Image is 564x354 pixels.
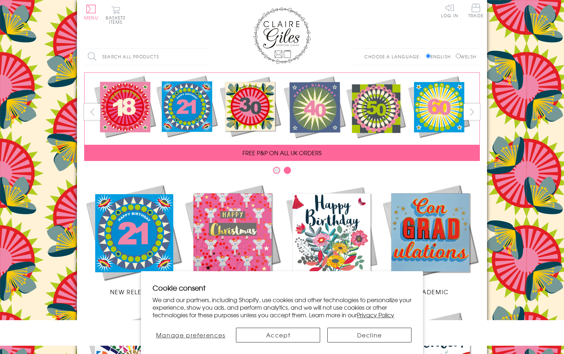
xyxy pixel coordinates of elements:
[456,53,476,60] label: Welsh
[242,148,322,157] span: FREE P&P ON ALL UK ORDERS
[156,331,226,339] span: Manage preferences
[357,310,394,319] a: Privacy Policy
[84,183,183,296] a: New Releases
[84,104,100,120] button: prev
[84,5,98,20] button: Menu
[468,4,483,18] span: Trade
[426,53,454,60] label: English
[273,167,280,174] button: Carousel Page 1
[253,7,311,64] img: Claire Giles Greetings Cards
[284,167,291,174] button: Carousel Page 2 (Current Slide)
[282,183,381,296] a: Birthdays
[327,328,411,342] button: Decline
[183,183,282,296] a: Christmas
[153,283,411,293] h2: Cookie consent
[236,328,320,342] button: Accept
[153,328,229,342] button: Manage preferences
[84,166,480,178] div: Carousel Pagination
[153,296,411,318] p: We and our partners, including Shopify, use cookies and other technologies to personalize your ex...
[381,183,480,296] a: Academic
[84,14,98,21] span: Menu
[106,6,126,24] button: Basket0 items
[456,54,460,58] input: Welsh
[468,4,483,19] a: Trade
[441,4,458,18] a: Log In
[203,49,210,65] input: Search
[426,54,431,58] input: English
[464,104,480,120] button: next
[412,287,449,296] span: Academic
[109,14,126,25] span: 0 items
[364,53,424,60] p: Choose a language:
[110,287,157,296] span: New Releases
[84,49,210,65] input: Search all products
